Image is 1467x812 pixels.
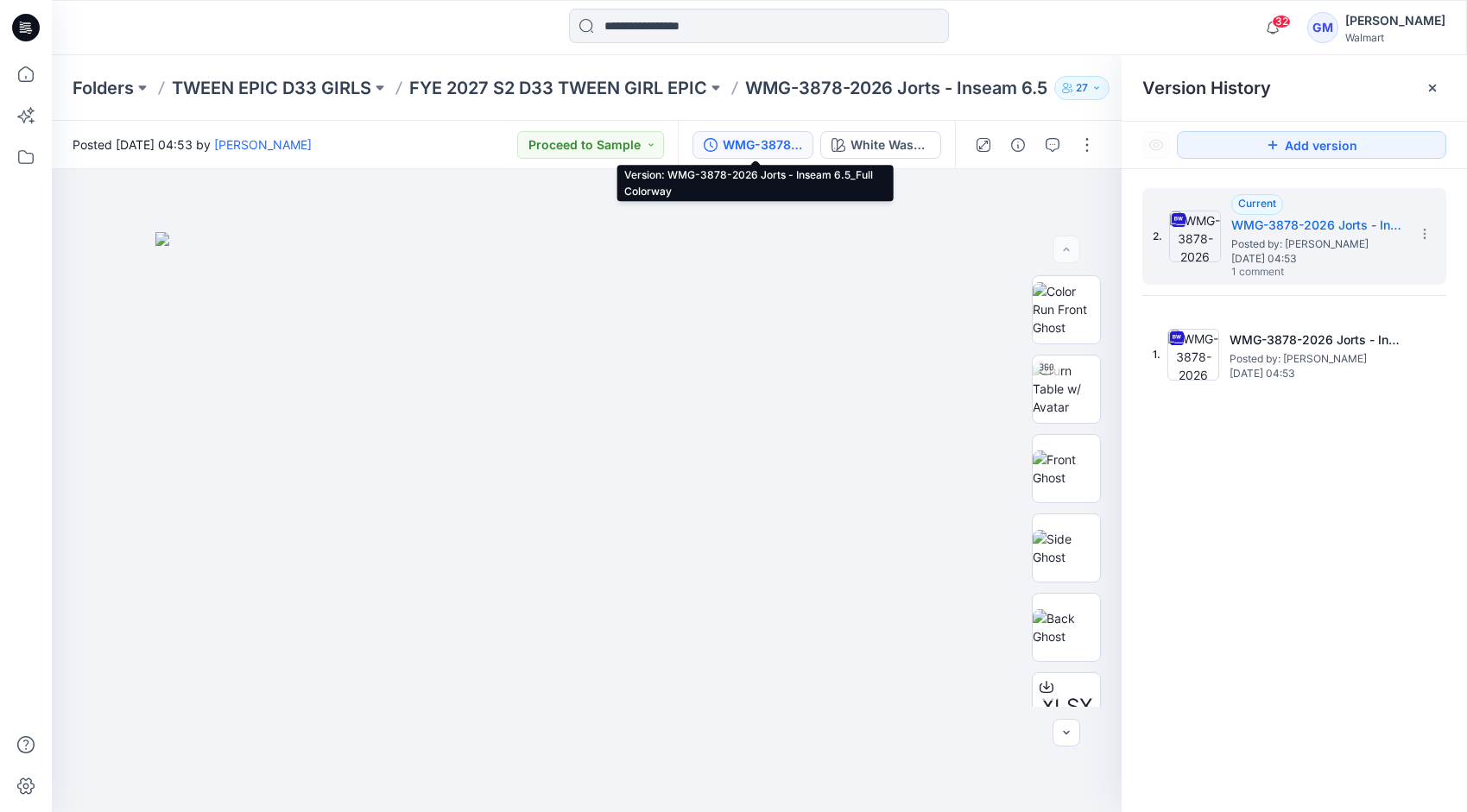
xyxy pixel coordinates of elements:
a: FYE 2027 S2 D33 TWEEN GIRL EPIC [409,76,707,100]
span: Posted by: Gayan Mahawithanalage [1230,350,1402,368]
div: Walmart [1345,31,1445,44]
button: White Wash - Cost Opt_no destro [820,131,941,159]
span: XLSX [1041,691,1092,722]
span: [DATE] 04:53 [1230,368,1402,380]
div: [PERSON_NAME] [1345,10,1445,31]
div: GM [1307,12,1338,43]
h5: WMG-3878-2026 Jorts - Inseam 6.5_Soft Silver [1230,330,1402,350]
button: Add version [1177,131,1446,159]
span: Current [1238,197,1276,210]
img: Side Ghost [1033,530,1100,566]
span: 32 [1272,15,1291,28]
img: Front Ghost [1033,450,1100,487]
a: TWEEN EPIC D33 GIRLS [172,76,371,100]
span: 2. [1153,229,1162,244]
div: WMG-3878-2026 Jorts - Inseam 6.5_Full Colorway [723,135,802,154]
a: Folders [73,76,134,100]
img: Back Ghost [1033,609,1100,645]
button: Close [1426,81,1439,95]
span: Posted [DATE] 04:53 by [73,135,312,154]
span: [DATE] 04:53 [1231,253,1404,265]
button: 27 [1054,76,1110,100]
button: Details [1004,131,1032,159]
button: WMG-3878-2026 Jorts - Inseam 6.5_Full Colorway [692,131,813,159]
button: Show Hidden Versions [1142,131,1170,159]
span: 1. [1153,347,1160,362]
img: WMG-3878-2026 Jorts - Inseam 6.5_Full Colorway [1169,211,1221,262]
p: 27 [1076,79,1088,98]
img: WMG-3878-2026 Jorts - Inseam 6.5_Soft Silver [1167,329,1219,381]
span: Version History [1142,78,1271,98]
a: [PERSON_NAME] [214,137,312,152]
span: Posted by: Gayan Mahawithanalage [1231,236,1404,253]
img: Turn Table w/ Avatar [1033,362,1100,416]
div: White Wash - Cost Opt_no destro [850,135,930,154]
p: WMG-3878-2026 Jorts - Inseam 6.5 [745,76,1047,100]
span: 1 comment [1231,266,1352,280]
h5: WMG-3878-2026 Jorts - Inseam 6.5_Full Colorway [1231,215,1404,236]
img: Color Run Front Ghost [1033,282,1100,337]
